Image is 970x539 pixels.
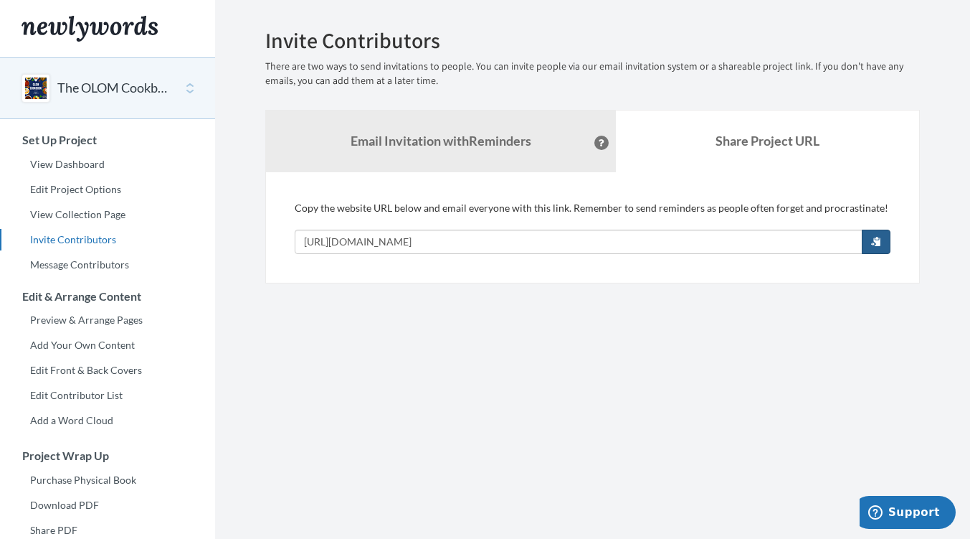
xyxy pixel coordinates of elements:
div: Copy the website URL below and email everyone with this link. Remember to send reminders as peopl... [295,201,890,254]
p: There are two ways to send invitations to people. You can invite people via our email invitation ... [265,60,920,88]
b: Share Project URL [715,133,819,149]
button: The OLOM Cookbook [57,79,173,98]
h3: Project Wrap Up [1,449,215,462]
iframe: Opens a widget where you can chat to one of our agents [860,496,956,532]
strong: Email Invitation with Reminders [351,133,531,149]
h2: Invite Contributors [265,29,920,52]
img: Newlywords logo [22,16,158,42]
h3: Set Up Project [1,133,215,146]
h3: Edit & Arrange Content [1,290,215,303]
